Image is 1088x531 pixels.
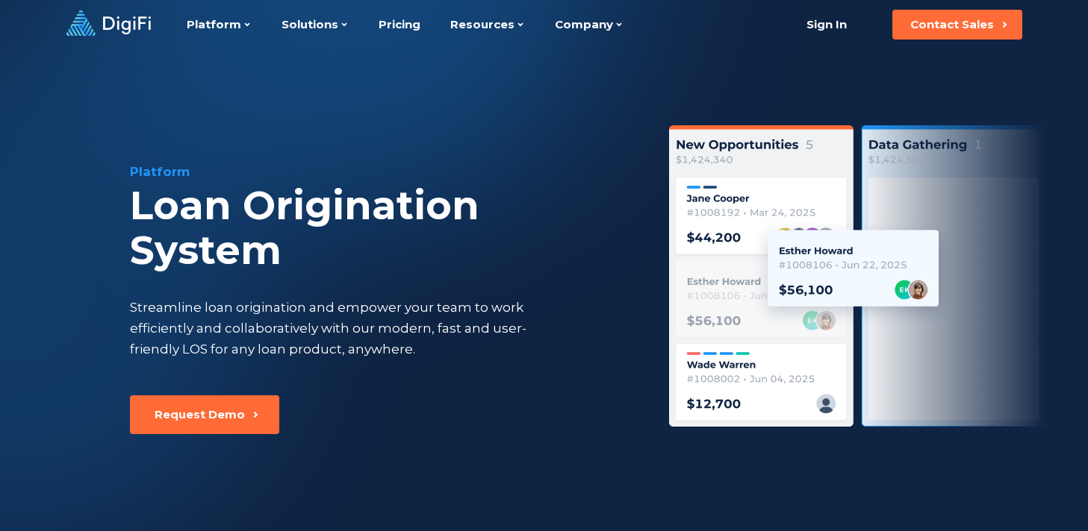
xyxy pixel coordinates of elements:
button: Request Demo [130,395,279,434]
div: Contact Sales [910,17,994,32]
a: Sign In [789,10,865,40]
div: Platform [130,163,632,180]
button: Contact Sales [892,10,1022,40]
div: Loan Origination System [130,183,632,273]
div: Streamline loan origination and empower your team to work efficiently and collaboratively with ou... [130,297,554,359]
div: Request Demo [155,407,245,422]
